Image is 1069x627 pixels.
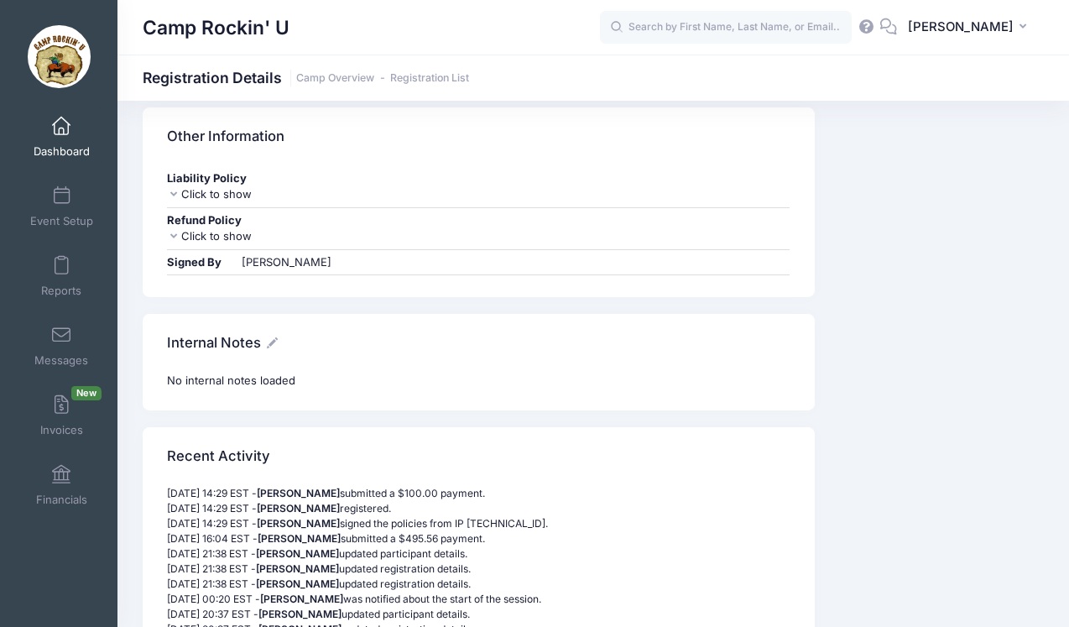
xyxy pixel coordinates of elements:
strong: [PERSON_NAME] [257,502,340,515]
strong: [PERSON_NAME] [258,608,342,620]
button: [PERSON_NAME] [897,8,1044,47]
p: [DATE] 16:04 EST - submitted a $495.56 payment. [167,531,790,546]
strong: [PERSON_NAME] [256,547,339,560]
a: Messages [22,316,102,375]
p: [DATE] 20:37 EST - updated participant details. [167,607,790,622]
a: Registration List [390,72,469,85]
a: Financials [22,456,102,515]
div: Signed By [167,254,238,271]
p: [DATE] 21:38 EST - updated participant details. [167,546,790,562]
span: Dashboard [34,144,90,159]
strong: [PERSON_NAME] [257,487,340,499]
h4: Other Information [167,112,284,160]
p: [DATE] 21:38 EST - updated registration details. [167,562,790,577]
span: Messages [34,353,88,368]
div: No internal notes loaded [167,373,790,389]
span: Reports [41,284,81,298]
div: Click to show [167,186,790,203]
strong: [PERSON_NAME] [256,562,339,575]
input: Search by First Name, Last Name, or Email... [600,11,852,44]
h4: Internal Notes [167,319,278,367]
span: Invoices [40,423,83,437]
span: [PERSON_NAME] [908,18,1014,36]
strong: [PERSON_NAME] [260,593,343,605]
strong: [PERSON_NAME] [258,532,341,545]
div: Liability Policy [167,170,790,187]
a: InvoicesNew [22,386,102,445]
span: Event Setup [30,214,93,228]
div: [PERSON_NAME] [242,254,331,271]
a: Dashboard [22,107,102,166]
div: Click to show [167,228,790,245]
h1: Registration Details [143,69,469,86]
h1: Camp Rockin' U [143,8,289,47]
h4: Recent Activity [167,432,270,480]
strong: [PERSON_NAME] [257,517,340,530]
span: Financials [36,493,87,507]
a: Camp Overview [296,72,374,85]
p: [DATE] 14:29 EST - registered. [167,501,790,516]
p: [DATE] 14:29 EST - submitted a $100.00 payment. [167,486,790,501]
span: New [71,386,102,400]
p: [DATE] 00:20 EST - was notified about the start of the session. [167,592,790,607]
p: [DATE] 21:38 EST - updated registration details. [167,577,790,592]
strong: [PERSON_NAME] [256,577,339,590]
a: Reports [22,247,102,306]
a: Event Setup [22,177,102,236]
p: [DATE] 14:29 EST - signed the policies from IP [TECHNICAL_ID]. [167,516,790,531]
img: Camp Rockin' U [28,25,91,88]
div: Refund Policy [167,212,790,229]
